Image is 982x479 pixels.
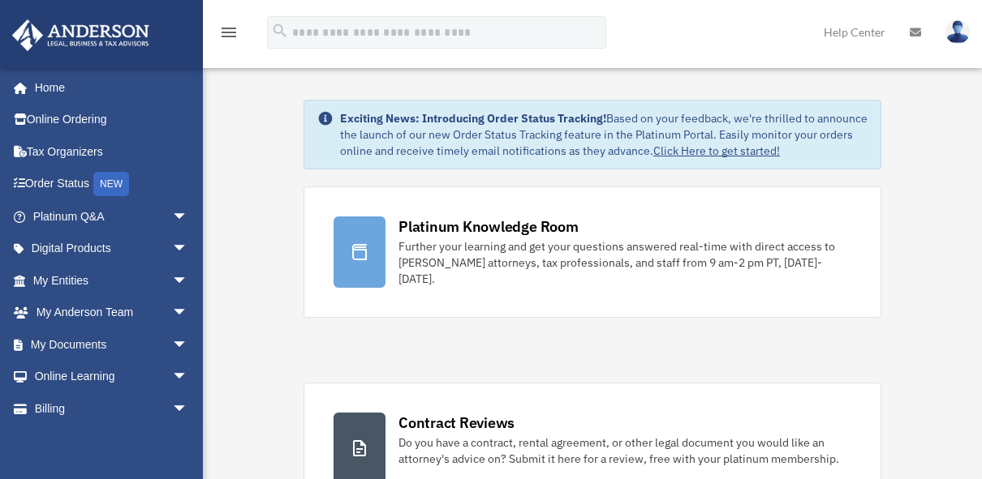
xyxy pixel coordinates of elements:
[398,216,579,237] div: Platinum Knowledge Room
[11,71,205,104] a: Home
[11,361,213,393] a: Online Learningarrow_drop_down
[653,143,780,158] a: Click Here to get started!
[304,186,881,318] a: Platinum Knowledge Room Further your learning and get your questions answered real-time with dire...
[219,23,239,42] i: menu
[172,297,205,330] span: arrow_drop_down
[11,168,213,201] a: Order StatusNEW
[11,264,213,297] a: My Entitiesarrow_drop_down
[11,135,213,168] a: Tax Organizers
[11,328,213,361] a: My Documentsarrow_drop_down
[11,233,213,265] a: Digital Productsarrow_drop_down
[172,233,205,266] span: arrow_drop_down
[172,328,205,361] span: arrow_drop_down
[340,110,868,159] div: Based on your feedback, we're thrilled to announce the launch of our new Order Status Tracking fe...
[172,361,205,394] span: arrow_drop_down
[11,200,213,233] a: Platinum Q&Aarrow_drop_down
[172,392,205,426] span: arrow_drop_down
[398,238,851,287] div: Further your learning and get your questions answered real-time with direct access to [PERSON_NAM...
[11,104,213,136] a: Online Ordering
[172,264,205,297] span: arrow_drop_down
[398,413,515,433] div: Contract Reviews
[11,392,213,425] a: Billingarrow_drop_down
[7,19,154,51] img: Anderson Advisors Platinum Portal
[271,22,289,40] i: search
[93,172,129,196] div: NEW
[11,425,213,457] a: Events Calendar
[340,111,606,126] strong: Exciting News: Introducing Order Status Tracking!
[11,297,213,329] a: My Anderson Teamarrow_drop_down
[219,28,239,42] a: menu
[945,20,970,44] img: User Pic
[398,434,851,467] div: Do you have a contract, rental agreement, or other legal document you would like an attorney's ad...
[172,200,205,233] span: arrow_drop_down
